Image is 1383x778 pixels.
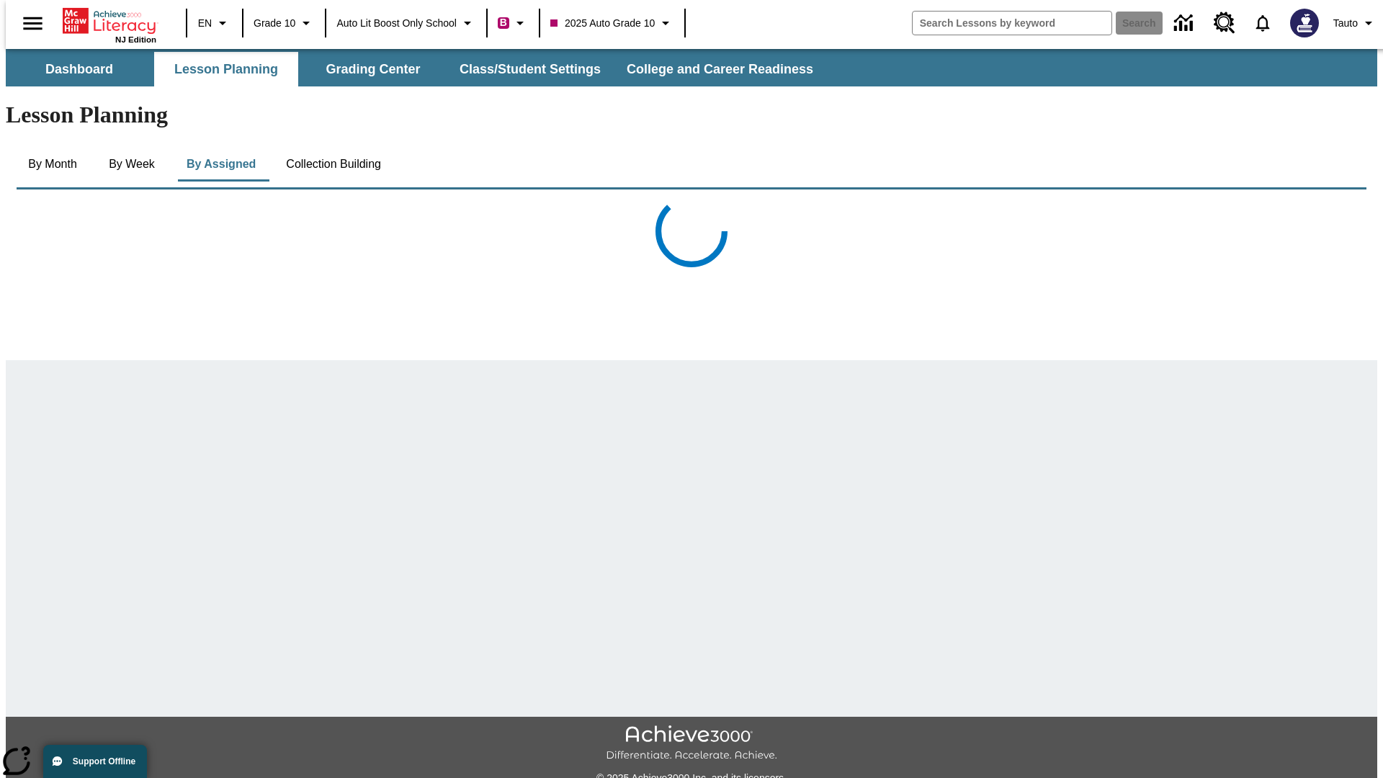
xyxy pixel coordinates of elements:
[336,16,457,31] span: Auto Lit Boost only School
[96,147,168,182] button: By Week
[6,49,1377,86] div: SubNavbar
[12,2,54,45] button: Open side menu
[254,16,295,31] span: Grade 10
[545,10,680,36] button: Class: 2025 Auto Grade 10, Select your class
[43,745,147,778] button: Support Offline
[1205,4,1244,43] a: Resource Center, Will open in new tab
[1165,4,1205,43] a: Data Center
[115,35,156,44] span: NJ Edition
[63,5,156,44] div: Home
[154,52,298,86] button: Lesson Planning
[6,52,826,86] div: SubNavbar
[248,10,321,36] button: Grade: Grade 10, Select a grade
[175,147,267,182] button: By Assigned
[1281,4,1328,42] button: Select a new avatar
[6,102,1377,128] h1: Lesson Planning
[17,147,89,182] button: By Month
[63,6,156,35] a: Home
[1290,9,1319,37] img: Avatar
[192,10,238,36] button: Language: EN, Select a language
[1333,16,1358,31] span: Tauto
[1328,10,1383,36] button: Profile/Settings
[615,52,825,86] button: College and Career Readiness
[301,52,445,86] button: Grading Center
[274,147,393,182] button: Collection Building
[331,10,482,36] button: School: Auto Lit Boost only School, Select your school
[550,16,655,31] span: 2025 Auto Grade 10
[448,52,612,86] button: Class/Student Settings
[500,14,507,32] span: B
[7,52,151,86] button: Dashboard
[606,725,777,762] img: Achieve3000 Differentiate Accelerate Achieve
[73,756,135,766] span: Support Offline
[492,10,534,36] button: Boost Class color is violet red. Change class color
[913,12,1111,35] input: search field
[1244,4,1281,42] a: Notifications
[198,16,212,31] span: EN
